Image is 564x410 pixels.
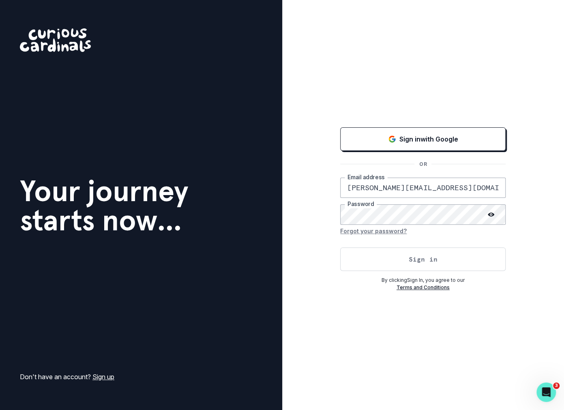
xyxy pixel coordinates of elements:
[92,373,114,381] a: Sign up
[397,284,450,290] a: Terms and Conditions
[20,372,114,382] p: Don't have an account?
[340,127,506,151] button: Sign in with Google (GSuite)
[20,176,189,235] h1: Your journey starts now...
[340,225,407,238] button: Forgot your password?
[340,277,506,284] p: By clicking Sign In , you agree to our
[414,161,431,168] p: OR
[399,134,458,144] p: Sign in with Google
[553,382,560,389] span: 3
[536,382,556,402] iframe: Intercom live chat
[20,28,91,52] img: Curious Cardinals Logo
[340,247,506,271] button: Sign in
